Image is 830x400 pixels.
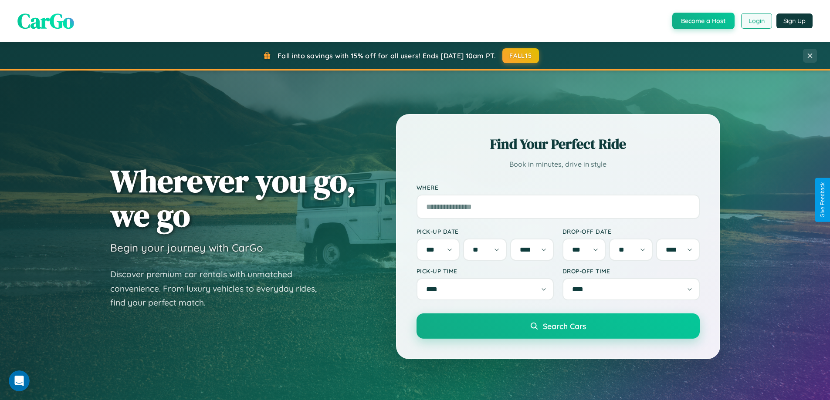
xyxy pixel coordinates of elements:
label: Pick-up Date [417,228,554,235]
h2: Find Your Perfect Ride [417,134,700,154]
button: FALL15 [502,48,539,63]
button: Become a Host [672,13,735,29]
div: Give Feedback [820,182,826,218]
h3: Begin your journey with CarGo [110,241,263,254]
iframe: Intercom live chat [9,370,30,391]
label: Where [417,184,700,191]
span: CarGo [17,7,74,35]
label: Pick-up Time [417,267,554,275]
button: Login [741,13,772,29]
button: Sign Up [776,13,813,28]
label: Drop-off Date [562,228,700,235]
span: Fall into savings with 15% off for all users! Ends [DATE] 10am PT. [278,51,496,60]
h1: Wherever you go, we go [110,164,356,232]
button: Search Cars [417,313,700,339]
p: Discover premium car rentals with unmatched convenience. From luxury vehicles to everyday rides, ... [110,267,328,310]
span: Search Cars [543,321,586,331]
label: Drop-off Time [562,267,700,275]
p: Book in minutes, drive in style [417,158,700,171]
